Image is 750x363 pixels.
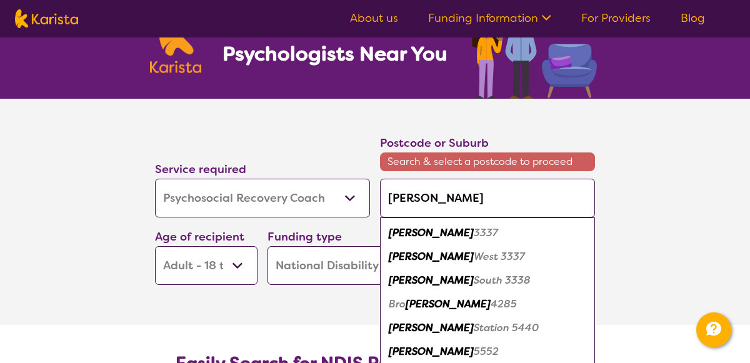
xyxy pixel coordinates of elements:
[386,292,589,316] div: Bromelton 4285
[389,297,406,311] em: Bro
[581,11,651,26] a: For Providers
[380,179,595,217] input: Type
[222,16,454,66] h1: Find NDIS Psychologists Near You
[155,229,244,244] label: Age of recipient
[389,250,474,263] em: [PERSON_NAME]
[155,162,246,177] label: Service required
[696,312,731,347] button: Channel Menu
[474,274,531,287] em: South 3338
[386,245,589,269] div: Melton West 3337
[386,221,589,245] div: Melton 3337
[386,316,589,340] div: Melton Station 5440
[474,321,539,334] em: Station 5440
[474,345,499,358] em: 5552
[389,321,474,334] em: [PERSON_NAME]
[15,9,78,28] img: Karista logo
[681,11,705,26] a: Blog
[406,297,491,311] em: [PERSON_NAME]
[389,274,474,287] em: [PERSON_NAME]
[380,152,595,171] span: Search & select a postcode to proceed
[428,11,551,26] a: Funding Information
[474,250,525,263] em: West 3337
[350,11,398,26] a: About us
[491,297,517,311] em: 4285
[386,269,589,292] div: Melton South 3338
[150,6,201,73] img: Karista logo
[389,345,474,358] em: [PERSON_NAME]
[389,226,474,239] em: [PERSON_NAME]
[380,136,489,151] label: Postcode or Suburb
[474,226,498,239] em: 3337
[267,229,342,244] label: Funding type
